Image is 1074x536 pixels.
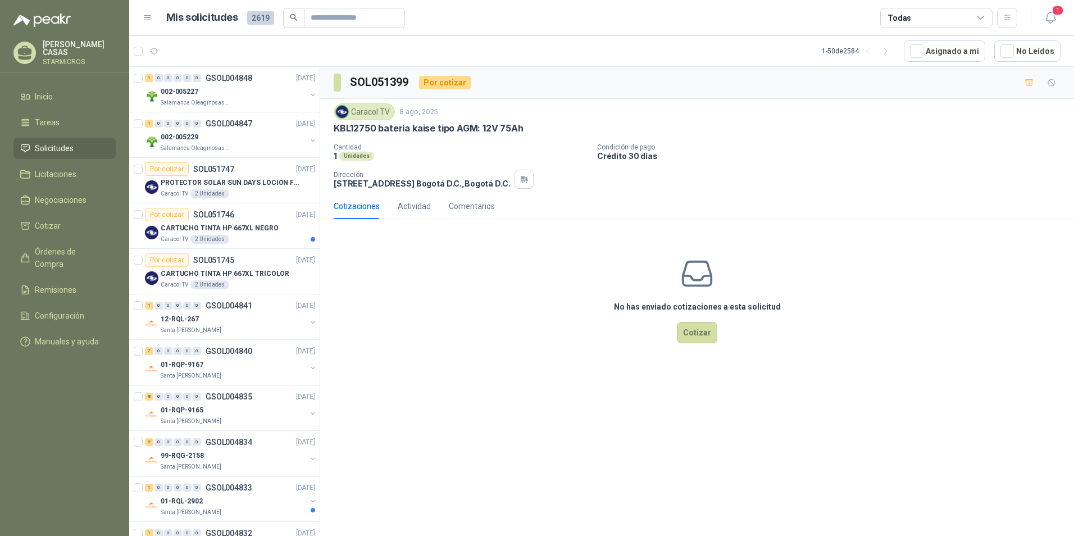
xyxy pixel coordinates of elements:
span: Solicitudes [35,142,74,155]
p: CARTUCHO TINTA HP 667XL NEGRO [161,223,279,234]
p: Salamanca Oleaginosas SAS [161,144,231,153]
a: Tareas [13,112,116,133]
p: GSOL004847 [206,120,252,128]
div: 2 Unidades [190,189,229,198]
p: SOL051747 [193,165,234,173]
div: Por cotizar [145,162,189,176]
p: Crédito 30 días [597,151,1070,161]
div: 2 Unidades [190,280,229,289]
h3: SOL051399 [350,74,410,91]
span: Configuración [35,310,84,322]
p: 002-005229 [161,132,198,143]
div: 0 [174,393,182,401]
div: 0 [154,484,163,492]
div: 0 [174,74,182,82]
a: Por cotizarSOL051746[DATE] Company LogoCARTUCHO TINTA HP 667XL NEGROCaracol TV2 Unidades [129,203,320,249]
p: [DATE] [296,392,315,402]
div: 7 [145,347,153,355]
span: Órdenes de Compra [35,246,105,270]
a: Por cotizarSOL051747[DATE] Company LogoPROTECTOR SOLAR SUN DAYS LOCION FPS 50 CAJA X 24 UNCaracol... [129,158,320,203]
p: Santa [PERSON_NAME] [161,462,221,471]
div: Cotizaciones [334,200,380,212]
p: 99-RQG-2158 [161,451,204,461]
div: 0 [174,438,182,446]
a: Negociaciones [13,189,116,211]
div: 8 [145,393,153,401]
img: Company Logo [145,408,158,421]
div: 0 [174,302,182,310]
div: 0 [164,347,172,355]
p: [DATE] [296,73,315,84]
p: GSOL004841 [206,302,252,310]
div: 0 [193,74,201,82]
a: 1 0 0 0 0 0 GSOL004848[DATE] Company Logo002-005227Salamanca Oleaginosas SAS [145,71,317,107]
span: Tareas [35,116,60,129]
p: 12-RQL-267 [161,314,199,325]
span: Licitaciones [35,168,76,180]
div: 0 [154,74,163,82]
p: [DATE] [296,301,315,311]
span: search [290,13,298,21]
p: GSOL004834 [206,438,252,446]
div: Unidades [339,152,374,161]
img: Logo peakr [13,13,71,27]
p: [DATE] [296,255,315,266]
p: 01-RQP-9165 [161,405,203,416]
h3: No has enviado cotizaciones a esta solicitud [614,301,781,313]
div: 0 [164,302,172,310]
div: 0 [164,393,172,401]
span: 1 [1052,5,1064,16]
p: [DATE] [296,210,315,220]
a: 1 0 0 0 0 0 GSOL004841[DATE] Company Logo12-RQL-267Santa [PERSON_NAME] [145,299,317,335]
span: 2619 [247,11,274,25]
p: CARTUCHO TINTA HP 667XL TRICOLOR [161,269,289,279]
p: 01-RQL-2902 [161,496,203,507]
div: 0 [183,302,192,310]
div: 0 [183,393,192,401]
a: 7 0 0 0 0 0 GSOL004840[DATE] Company Logo01-RQP-9167Santa [PERSON_NAME] [145,344,317,380]
div: 0 [164,438,172,446]
img: Company Logo [336,106,348,118]
div: 1 [145,74,153,82]
img: Company Logo [145,362,158,376]
div: 0 [154,438,163,446]
p: KBL12750 batería kaise tipo AGM: 12V 75Ah [334,122,524,134]
div: 0 [154,393,163,401]
div: Por cotizar [145,208,189,221]
p: Condición de pago [597,143,1070,151]
div: 0 [193,393,201,401]
div: 0 [183,484,192,492]
p: [PERSON_NAME] CASAS [43,40,116,56]
p: Caracol TV [161,189,188,198]
a: 8 0 0 0 0 0 GSOL004835[DATE] Company Logo01-RQP-9165Santa [PERSON_NAME] [145,390,317,426]
div: 2 [145,438,153,446]
div: Por cotizar [145,253,189,267]
p: Santa [PERSON_NAME] [161,371,221,380]
a: 1 0 0 0 0 0 GSOL004833[DATE] Company Logo01-RQL-2902Santa [PERSON_NAME] [145,481,317,517]
div: 0 [154,302,163,310]
a: Por cotizarSOL051745[DATE] Company LogoCARTUCHO TINTA HP 667XL TRICOLORCaracol TV2 Unidades [129,249,320,294]
p: GSOL004835 [206,393,252,401]
p: SOL051745 [193,256,234,264]
p: STARMICROS [43,58,116,65]
div: 1 [145,302,153,310]
p: GSOL004833 [206,484,252,492]
img: Company Logo [145,180,158,194]
p: GSOL004840 [206,347,252,355]
img: Company Logo [145,453,158,467]
p: Santa [PERSON_NAME] [161,326,221,335]
div: 1 [145,120,153,128]
p: [DATE] [296,346,315,357]
button: Asignado a mi [904,40,985,62]
a: 2 0 0 0 0 0 GSOL004834[DATE] Company Logo99-RQG-2158Santa [PERSON_NAME] [145,435,317,471]
div: 0 [193,302,201,310]
p: Caracol TV [161,280,188,289]
img: Company Logo [145,499,158,512]
p: [DATE] [296,119,315,129]
div: 0 [164,120,172,128]
div: Actividad [398,200,431,212]
a: Manuales y ayuda [13,331,116,352]
p: [DATE] [296,437,315,448]
a: Inicio [13,86,116,107]
button: 1 [1040,8,1061,28]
